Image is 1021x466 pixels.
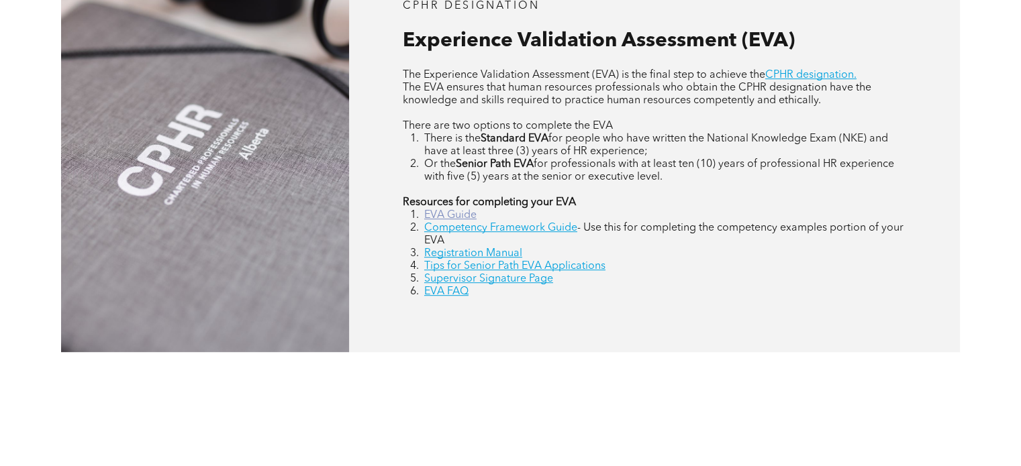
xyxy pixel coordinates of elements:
[424,248,522,259] a: Registration Manual
[424,210,477,221] a: EVA Guide
[456,159,534,170] strong: Senior Path EVA
[403,1,540,11] span: CPHR DESIGNATION
[424,133,481,144] span: There is the
[424,159,456,170] span: Or the
[424,274,553,284] a: Supervisor Signature Page
[403,121,613,131] span: There are two options to complete the EVA
[403,197,576,208] strong: Resources for completing your EVA
[403,82,871,106] span: The EVA ensures that human resources professionals who obtain the CPHR designation have the knowl...
[403,70,765,80] span: The Experience Validation Assessment (EVA) is the final step to achieve the
[424,261,605,272] a: Tips for Senior Path EVA Applications
[424,159,894,182] span: for professionals with at least ten (10) years of professional HR experience with five (5) years ...
[424,223,577,233] a: Competency Framework Guide
[765,70,857,80] a: CPHR designation.
[403,31,795,51] span: Experience Validation Assessment (EVA)
[424,286,469,297] a: EVA FAQ
[424,133,888,157] span: for people who have written the National Knowledge Exam (NKE) and have at least three (3) years o...
[424,223,904,246] span: - Use this for completing the competency examples portion of your EVA
[481,133,548,144] strong: Standard EVA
